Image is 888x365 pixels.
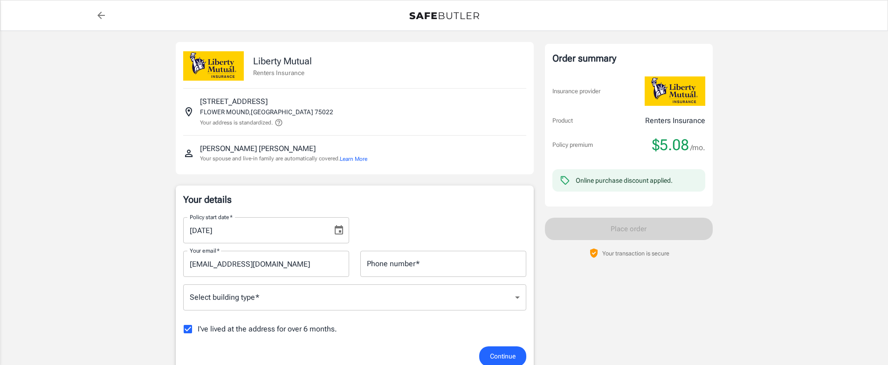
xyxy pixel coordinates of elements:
span: I've lived at the address for over 6 months. [198,324,337,335]
img: Back to quotes [409,12,479,20]
svg: Insured address [183,106,194,117]
p: Product [552,116,573,125]
p: Renters Insurance [253,68,312,77]
p: Your address is standardized. [200,118,273,127]
p: Policy premium [552,140,593,150]
span: /mo. [690,141,705,154]
input: Enter email [183,251,349,277]
div: Order summary [552,51,705,65]
img: Liberty Mutual [183,51,244,81]
label: Policy start date [190,213,233,221]
p: FLOWER MOUND , [GEOGRAPHIC_DATA] 75022 [200,107,333,117]
svg: Insured person [183,148,194,159]
button: Choose date, selected date is Oct 15, 2025 [330,221,348,240]
a: back to quotes [92,6,110,25]
p: Renters Insurance [645,115,705,126]
p: Your transaction is secure [602,249,669,258]
input: Enter number [360,251,526,277]
p: Liberty Mutual [253,54,312,68]
span: Continue [490,351,516,362]
p: Your spouse and live-in family are automatically covered. [200,154,367,163]
p: [PERSON_NAME] [PERSON_NAME] [200,143,316,154]
input: MM/DD/YYYY [183,217,326,243]
img: Liberty Mutual [645,76,705,106]
button: Learn More [340,155,367,163]
div: Online purchase discount applied. [576,176,673,185]
p: [STREET_ADDRESS] [200,96,268,107]
span: $5.08 [652,136,689,154]
label: Your email [190,247,220,255]
p: Your details [183,193,526,206]
p: Insurance provider [552,87,600,96]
